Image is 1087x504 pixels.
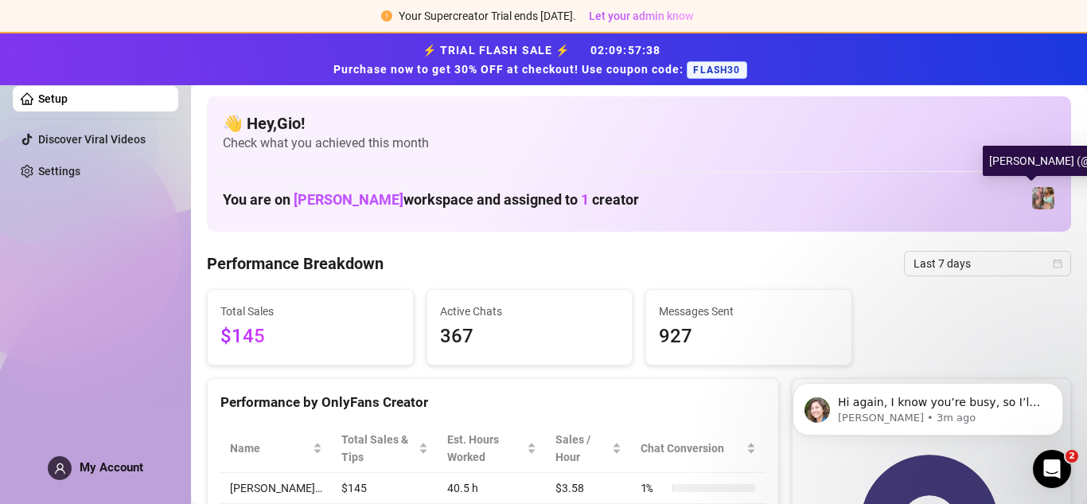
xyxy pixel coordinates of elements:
th: Name [220,424,332,473]
span: 927 [659,322,839,352]
span: calendar [1053,259,1062,268]
span: Check what you achieved this month [223,135,1055,152]
iframe: Intercom live chat [1033,450,1071,488]
th: Sales / Hour [546,424,630,473]
strong: ⚡ TRIAL FLASH SALE ⚡ [333,44,753,76]
span: $145 [220,322,400,352]
td: [PERSON_NAME]… [220,473,332,504]
span: Last 7 days [914,252,1062,275]
span: Active Chats [440,303,620,320]
span: Let your admin know [589,10,693,22]
span: My Account [80,460,143,475]
span: Name [230,440,310,457]
iframe: Intercom notifications message [769,350,1087,461]
span: [PERSON_NAME] [294,191,403,208]
th: Chat Conversion [631,424,766,473]
th: Total Sales & Tips [332,424,438,473]
span: 1 % [641,479,666,497]
span: Messages Sent [659,303,839,320]
span: Sales / Hour [555,431,608,466]
span: Total Sales [220,303,400,320]
span: exclamation-circle [381,10,392,21]
span: user [54,463,66,475]
a: Setup [38,92,68,105]
div: Performance by OnlyFans Creator [220,392,766,413]
td: $145 [332,473,438,504]
span: 2 [1066,450,1078,463]
div: Est. Hours Worked [447,431,524,466]
span: 02 : 09 : 57 : 38 [590,44,661,57]
button: Let your admin know [582,6,699,25]
span: Total Sales & Tips [341,431,415,466]
span: FLASH30 [687,61,746,79]
img: Jess [1032,187,1054,209]
span: Your Supercreator Trial ends [DATE]. [399,10,576,22]
a: Discover Viral Videos [38,133,146,146]
span: 1 [581,191,589,208]
a: Settings [38,165,80,178]
strong: Purchase now to get 30% OFF at checkout! Use coupon code: [333,63,687,76]
td: 40.5 h [438,473,547,504]
h4: 👋 Hey, Gio ! [223,112,1055,135]
td: $3.58 [546,473,630,504]
span: 367 [440,322,620,352]
h4: Performance Breakdown [207,252,384,275]
span: Chat Conversion [641,440,743,457]
h1: You are on workspace and assigned to creator [223,191,639,209]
